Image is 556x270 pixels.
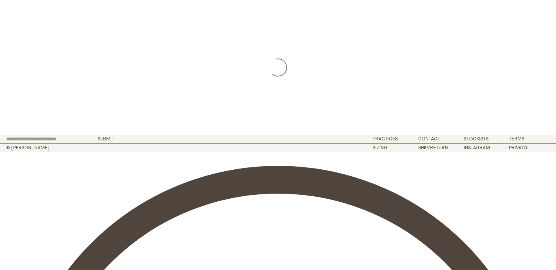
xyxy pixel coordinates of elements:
a: Terms [509,137,524,142]
a: Stockists [464,137,488,142]
a: Sizing [373,145,387,150]
a: Practices [373,137,398,142]
a: Instagram [464,145,490,150]
a: Contact [418,137,440,142]
h2: © [PERSON_NAME] [6,145,137,150]
button: Submit [98,137,114,142]
a: Ship/Return [418,145,448,150]
a: Privacy [509,145,528,150]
